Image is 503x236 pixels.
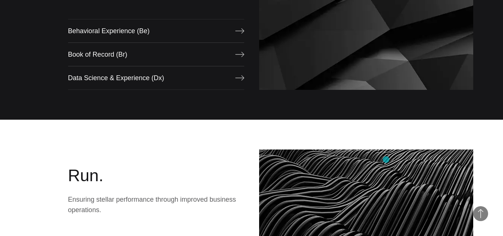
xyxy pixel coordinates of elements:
a: Book of Record (Br) [68,43,244,66]
h2: Run. [68,164,244,187]
p: Ensuring stellar performance through improved business operations. [68,194,244,215]
a: Data Science & Experience (Dx) [68,66,244,90]
button: Back to Top [473,206,488,221]
a: Behavioral Experience (Be) [68,19,244,43]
